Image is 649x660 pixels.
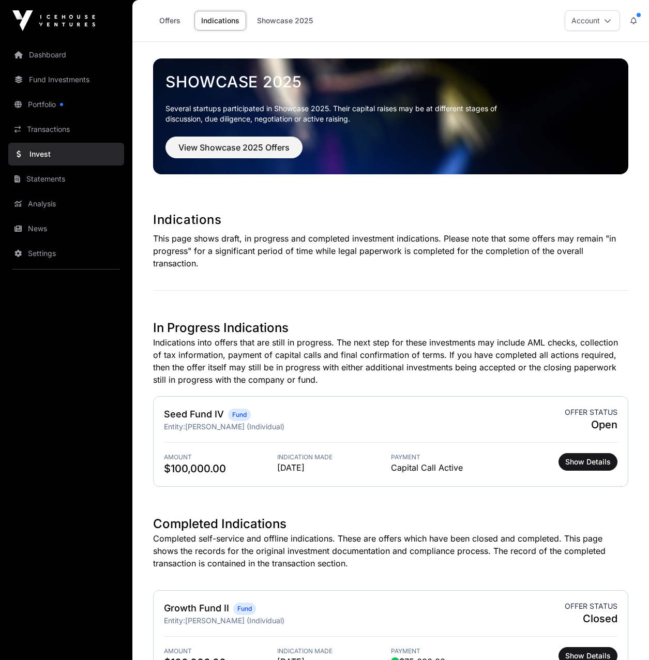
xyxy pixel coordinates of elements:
[194,11,246,31] a: Indications
[565,407,617,417] span: Offer status
[164,461,277,476] span: $100,000.00
[153,232,628,269] p: This page shows draft, in progress and completed investment indications. Please note that some of...
[237,605,252,613] span: Fund
[8,43,124,66] a: Dashboard
[277,461,390,474] span: [DATE]
[149,11,190,31] a: Offers
[8,93,124,116] a: Portfolio
[153,516,628,532] h1: Completed Indications
[12,10,95,31] img: Icehouse Ventures Logo
[8,242,124,265] a: Settings
[391,461,463,474] span: Capital Call Active
[164,453,277,461] span: Amount
[185,422,284,431] span: [PERSON_NAME] (Individual)
[153,532,628,569] p: Completed self-service and offline indications. These are offers which have been closed and compl...
[232,411,247,419] span: Fund
[153,320,628,336] h1: In Progress Indications
[185,616,284,625] span: [PERSON_NAME] (Individual)
[565,10,620,31] button: Account
[565,601,617,611] span: Offer status
[250,11,320,31] a: Showcase 2025
[164,422,185,431] span: Entity:
[8,68,124,91] a: Fund Investments
[8,168,124,190] a: Statements
[165,72,616,91] a: Showcase 2025
[565,417,617,432] span: Open
[165,137,303,158] button: View Showcase 2025 Offers
[565,457,611,467] span: Show Details
[164,601,229,616] h2: Growth Fund II
[8,118,124,141] a: Transactions
[165,147,303,157] a: View Showcase 2025 Offers
[164,647,277,655] span: Amount
[391,647,504,655] span: Payment
[178,141,290,154] span: View Showcase 2025 Offers
[391,453,504,461] span: Payment
[8,217,124,240] a: News
[559,453,617,471] button: Show Details
[164,409,224,419] a: Seed Fund IV
[8,192,124,215] a: Analysis
[153,212,628,228] h1: Indications
[8,143,124,166] a: Invest
[153,336,628,386] p: Indications into offers that are still in progress. The next step for these investments may inclu...
[565,611,617,626] span: Closed
[164,616,185,625] span: Entity:
[165,103,513,124] p: Several startups participated in Showcase 2025. Their capital raises may be at different stages o...
[277,647,390,655] span: Indication Made
[153,58,628,174] img: Showcase 2025
[277,453,390,461] span: Indication Made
